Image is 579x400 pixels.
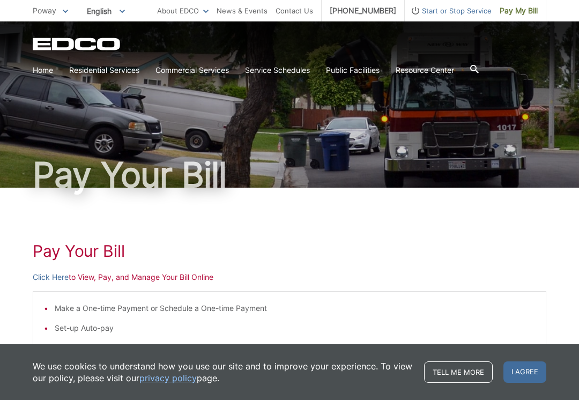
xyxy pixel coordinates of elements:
[55,302,535,314] li: Make a One-time Payment or Schedule a One-time Payment
[245,64,310,76] a: Service Schedules
[139,372,197,384] a: privacy policy
[500,5,538,17] span: Pay My Bill
[155,64,229,76] a: Commercial Services
[33,64,53,76] a: Home
[503,361,546,383] span: I agree
[33,38,122,50] a: EDCD logo. Return to the homepage.
[424,361,493,383] a: Tell me more
[33,360,413,384] p: We use cookies to understand how you use our site and to improve your experience. To view our pol...
[33,158,546,192] h1: Pay Your Bill
[276,5,313,17] a: Contact Us
[33,241,546,261] h1: Pay Your Bill
[157,5,209,17] a: About EDCO
[217,5,268,17] a: News & Events
[69,64,139,76] a: Residential Services
[33,271,546,283] p: to View, Pay, and Manage Your Bill Online
[33,271,69,283] a: Click Here
[33,6,56,15] span: Poway
[55,322,535,334] li: Set-up Auto-pay
[79,2,133,20] span: English
[396,64,454,76] a: Resource Center
[326,64,380,76] a: Public Facilities
[55,342,535,354] li: Manage Stored Payments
